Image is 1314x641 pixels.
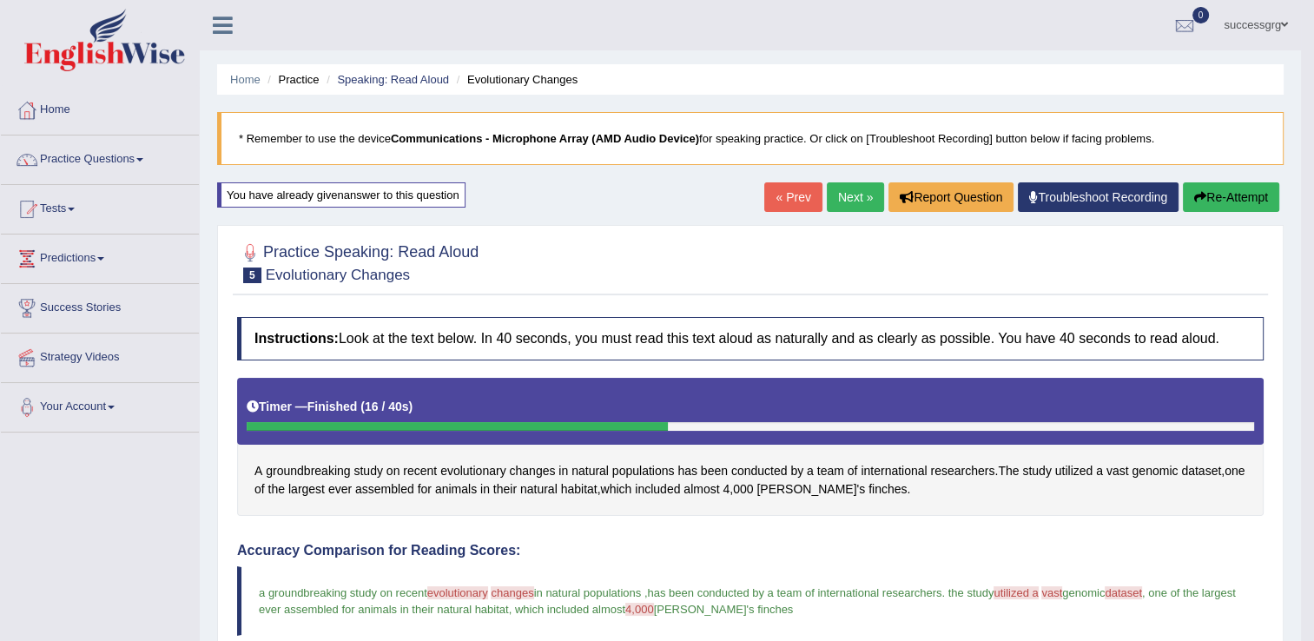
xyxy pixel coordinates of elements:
span: dataset [1105,586,1142,599]
a: Speaking: Read Aloud [337,73,449,86]
span: Click to see word definition [386,462,400,480]
span: Click to see word definition [266,462,350,480]
a: Next » [827,182,884,212]
span: Click to see word definition [440,462,506,480]
span: Click to see word definition [756,480,865,499]
span: vast [1041,586,1062,599]
li: Practice [263,71,319,88]
span: Click to see word definition [353,462,382,480]
span: Click to see word definition [998,462,1019,480]
span: 5 [243,268,261,283]
span: Click to see word definition [1022,462,1051,480]
span: Click to see word definition [1225,462,1245,480]
small: Evolutionary Changes [266,267,410,283]
span: Click to see word definition [435,480,477,499]
span: Click to see word definition [558,462,568,480]
span: Click to see word definition [1106,462,1129,480]
span: Click to see word definition [254,462,262,480]
button: Report Question [888,182,1014,212]
span: Click to see word definition [677,462,697,480]
a: Home [1,86,199,129]
span: Click to see word definition [848,462,858,480]
span: a groundbreaking study on recent [259,586,427,599]
span: changes [491,586,533,599]
span: Click to see word definition [861,462,927,480]
span: 4,000 [625,603,654,616]
span: Click to see word definition [268,480,285,499]
span: Click to see word definition [1181,462,1221,480]
b: 16 / 40s [365,400,409,413]
span: utilized a [994,586,1038,599]
h4: Look at the text below. In 40 seconds, you must read this text aloud as naturally and as clearly ... [237,317,1264,360]
span: Click to see word definition [355,480,414,499]
b: Communications - Microphone Array (AMD Audio Device) [391,132,699,145]
h5: Timer — [247,400,413,413]
a: « Prev [764,182,822,212]
div: . , , , . [237,378,1264,516]
span: Click to see word definition [683,480,719,499]
span: Click to see word definition [561,480,598,499]
span: Click to see word definition [807,462,814,480]
blockquote: * Remember to use the device for speaking practice. Or click on [Troubleshoot Recording] button b... [217,112,1284,165]
b: Instructions: [254,331,339,346]
span: Click to see word definition [817,462,844,480]
span: has been conducted by a team of international researchers. the study [647,586,994,599]
div: You have already given answer to this question [217,182,466,208]
a: Troubleshoot Recording [1018,182,1179,212]
span: Click to see word definition [868,480,907,499]
b: ) [409,400,413,413]
span: Click to see word definition [1055,462,1093,480]
a: Tests [1,185,199,228]
span: Click to see word definition [254,480,265,499]
span: Click to see word definition [635,480,680,499]
a: Success Stories [1,284,199,327]
span: evolutionary [427,586,488,599]
a: Your Account [1,383,199,426]
span: Click to see word definition [731,462,788,480]
span: , [644,586,648,599]
span: Click to see word definition [930,462,994,480]
span: Click to see word definition [1096,462,1103,480]
h2: Practice Speaking: Read Aloud [237,240,479,283]
span: Click to see word definition [520,480,558,499]
a: Home [230,73,261,86]
span: Click to see word definition [1132,462,1178,480]
span: Click to see word definition [403,462,437,480]
span: Click to see word definition [571,462,609,480]
button: Re-Attempt [1183,182,1279,212]
span: genomic [1062,586,1105,599]
span: Click to see word definition [509,462,555,480]
span: Click to see word definition [612,462,675,480]
span: 0 [1192,7,1210,23]
span: Click to see word definition [723,480,730,499]
span: Click to see word definition [328,480,352,499]
h4: Accuracy Comparison for Reading Scores: [237,543,1264,558]
span: Click to see word definition [418,480,432,499]
b: Finished [307,400,358,413]
span: Click to see word definition [288,480,325,499]
span: in natural populations [534,586,642,599]
span: Click to see word definition [480,480,490,499]
span: [PERSON_NAME]'s finches [654,603,794,616]
span: Click to see word definition [601,480,632,499]
span: Click to see word definition [701,462,728,480]
a: Predictions [1,235,199,278]
span: Click to see word definition [493,480,517,499]
b: ( [360,400,365,413]
a: Practice Questions [1,135,199,179]
span: Click to see word definition [790,462,803,480]
a: Strategy Videos [1,334,199,377]
li: Evolutionary Changes [452,71,578,88]
span: Click to see word definition [733,480,753,499]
